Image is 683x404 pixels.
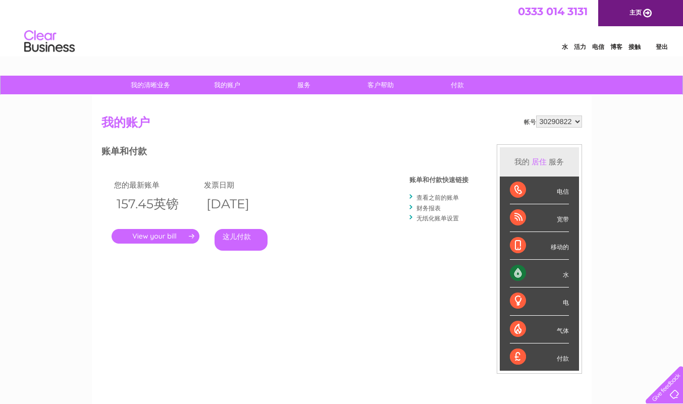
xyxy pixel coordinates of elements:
[563,299,569,306] font: 电
[557,188,569,195] font: 电信
[610,43,622,50] a: 博客
[524,118,536,126] font: 帐号
[451,81,464,89] font: 付款
[628,43,641,50] a: 接触
[117,196,179,211] font: 157.45英镑
[204,180,234,190] font: 发票日期
[185,76,269,94] a: 我的账户
[214,81,240,89] font: 我的账户
[563,271,569,278] font: 水
[574,43,586,50] a: 活力
[656,43,668,50] a: 登出
[549,157,564,166] font: 服务
[109,76,192,94] a: 我的清晰业务
[518,5,588,18] a: 0333 014 3131
[367,81,394,89] font: 客户帮助
[24,26,75,57] img: logo.png
[532,157,547,166] font: 居住
[416,194,459,201] a: 查看之前的账单
[339,76,422,94] a: 客户帮助
[101,115,150,130] font: 我的账户
[114,180,160,190] font: 您的最新账单
[297,81,310,89] font: 服务
[416,204,441,212] a: 财务报表
[629,9,642,17] font: 主页
[557,355,569,362] font: 付款
[409,176,468,184] font: 账单和付款快速链接
[557,215,569,223] font: 宽带
[416,214,459,222] a: 无纸化账单设置
[514,157,530,166] font: 我的
[562,43,568,50] a: 水
[215,229,268,251] a: 这儿付款
[415,76,499,94] a: 付款
[131,81,170,89] font: 我的清晰业务
[223,232,251,241] font: 这儿付款
[108,10,564,43] font: Clear Business 是 Verastar Limited（在英格兰和[PERSON_NAME]注册，编号 3667643）和 Inspire Payment Services Limi...
[262,76,345,94] a: 服务
[206,196,249,211] font: [DATE]
[101,146,147,157] font: 账单和付款
[592,43,604,50] a: 电信
[557,327,569,334] font: 气体
[551,243,569,251] font: 移动的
